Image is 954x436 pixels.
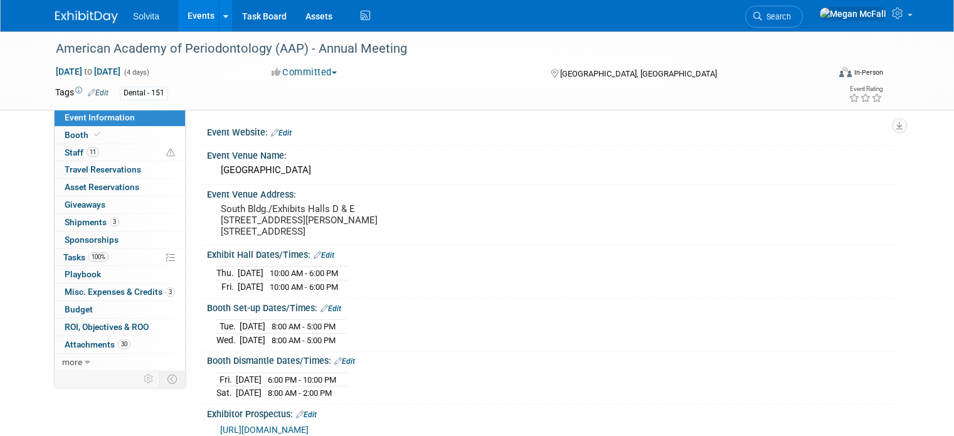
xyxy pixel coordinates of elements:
span: Giveaways [65,199,105,210]
div: American Academy of Periodontology (AAP) - Annual Meeting [51,38,813,60]
td: [DATE] [240,320,265,334]
a: Shipments3 [55,214,185,231]
a: Playbook [55,266,185,283]
span: 10:00 AM - 6:00 PM [270,269,338,278]
a: [URL][DOMAIN_NAME] [220,425,309,435]
span: Solvita [133,11,159,21]
a: Event Information [55,109,185,126]
span: (4 days) [123,68,149,77]
div: In-Person [854,68,883,77]
span: 6:00 PM - 10:00 PM [268,375,336,385]
td: Wed. [216,333,240,346]
a: Attachments30 [55,336,185,353]
td: Personalize Event Tab Strip [138,371,160,387]
a: Edit [271,129,292,137]
td: [DATE] [236,386,262,400]
span: 3 [166,287,175,297]
div: [GEOGRAPHIC_DATA] [216,161,889,180]
span: Budget [65,304,93,314]
a: Travel Reservations [55,161,185,178]
td: Tue. [216,320,240,334]
span: Booth [65,130,103,140]
a: Booth [55,127,185,144]
td: Tags [55,86,109,100]
td: [DATE] [238,280,263,294]
a: Tasks100% [55,249,185,266]
i: Booth reservation complete [94,131,100,138]
span: more [62,357,82,367]
span: 11 [87,147,99,157]
img: ExhibitDay [55,11,118,23]
span: Asset Reservations [65,182,139,192]
a: Budget [55,301,185,318]
div: Event Website: [207,123,899,139]
a: Staff11 [55,144,185,161]
span: Sponsorships [65,235,119,245]
span: 100% [88,252,109,262]
div: Exhibitor Prospectus: [207,405,899,421]
pre: South Bldg./Exhibits Halls D & E [STREET_ADDRESS][PERSON_NAME] [STREET_ADDRESS] [221,203,482,237]
div: Event Venue Address: [207,185,899,201]
span: Potential Scheduling Conflict -- at least one attendee is tagged in another overlapping event. [166,147,175,159]
td: Sat. [216,386,236,400]
span: 8:00 AM - 2:00 PM [268,388,332,398]
span: 10:00 AM - 6:00 PM [270,282,338,292]
span: Shipments [65,217,119,227]
span: [GEOGRAPHIC_DATA], [GEOGRAPHIC_DATA] [560,69,717,78]
td: Fri. [216,373,236,386]
span: Tasks [63,252,109,262]
a: Edit [296,410,317,419]
a: Edit [314,251,334,260]
span: 8:00 AM - 5:00 PM [272,322,336,331]
div: Event Rating [849,86,882,92]
span: Misc. Expenses & Credits [65,287,175,297]
a: Edit [88,88,109,97]
div: Dental - 151 [120,87,168,100]
span: 30 [118,339,130,349]
td: [DATE] [240,333,265,346]
td: Toggle Event Tabs [160,371,186,387]
a: Asset Reservations [55,179,185,196]
img: Format-Inperson.png [839,67,852,77]
span: Staff [65,147,99,157]
span: Attachments [65,339,130,349]
a: Misc. Expenses & Credits3 [55,284,185,300]
button: Committed [267,66,342,79]
span: Travel Reservations [65,164,141,174]
div: Exhibit Hall Dates/Times: [207,245,899,262]
span: 8:00 AM - 5:00 PM [272,336,336,345]
a: Edit [321,304,341,313]
td: [DATE] [236,373,262,386]
div: Booth Dismantle Dates/Times: [207,351,899,368]
td: Fri. [216,280,238,294]
td: Thu. [216,267,238,280]
a: ROI, Objectives & ROO [55,319,185,336]
span: Playbook [65,269,101,279]
a: Search [745,6,803,28]
span: to [82,66,94,77]
div: Event Venue Name: [207,146,899,162]
div: Event Format [761,65,883,84]
a: Edit [334,357,355,366]
span: Event Information [65,112,135,122]
img: Megan McFall [819,7,887,21]
span: Search [762,12,791,21]
span: ROI, Objectives & ROO [65,322,149,332]
a: Giveaways [55,196,185,213]
td: [DATE] [238,267,263,280]
span: 3 [110,217,119,226]
a: Sponsorships [55,231,185,248]
div: Booth Set-up Dates/Times: [207,299,899,315]
a: more [55,354,185,371]
span: [DATE] [DATE] [55,66,121,77]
